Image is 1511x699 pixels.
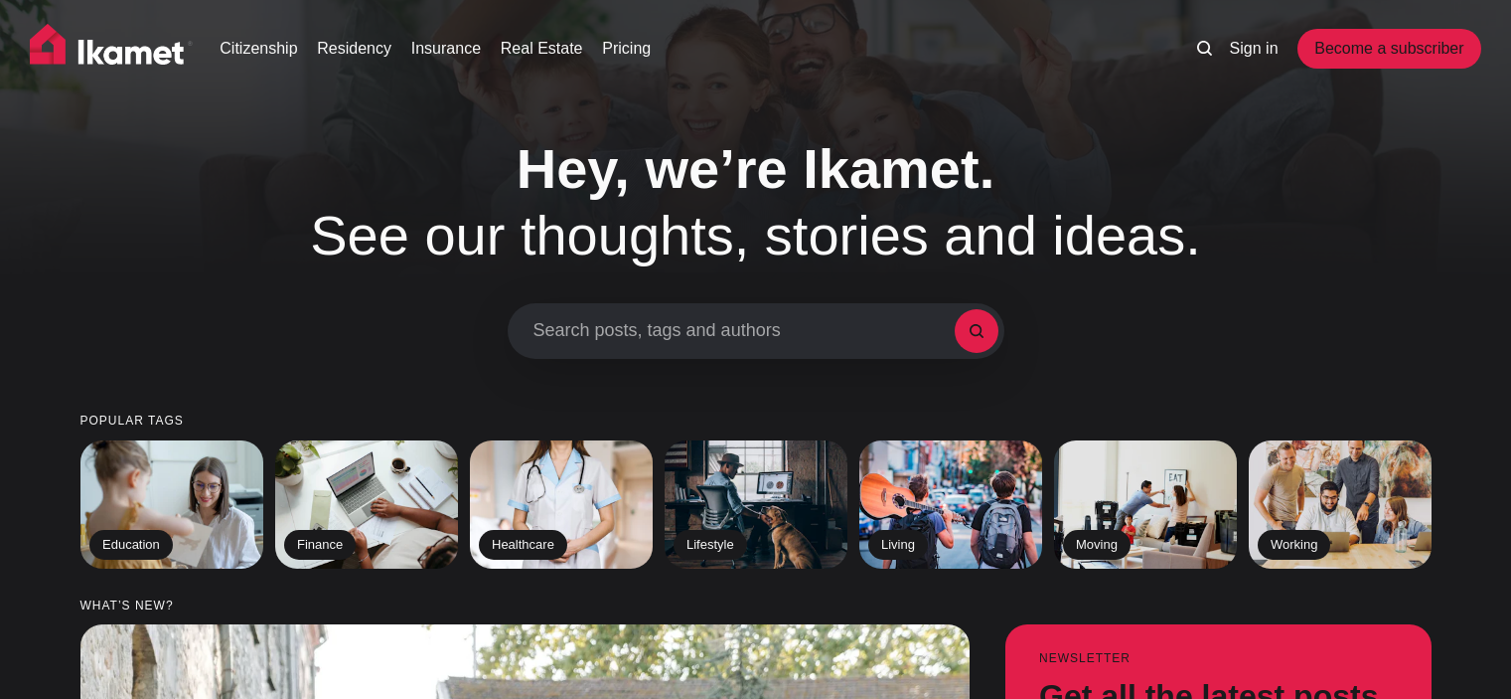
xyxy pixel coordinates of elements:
img: Ikamet home [30,24,193,74]
a: Residency [317,37,391,61]
span: Search posts, tags and authors [533,320,955,342]
a: Healthcare [470,440,653,569]
a: Citizenship [220,37,297,61]
a: Education [80,440,263,569]
a: Moving [1054,440,1237,569]
h2: Healthcare [479,530,567,560]
a: Living [859,440,1042,569]
h2: Education [89,530,173,560]
h2: Living [868,530,928,560]
h2: Moving [1063,530,1131,560]
a: Insurance [411,37,481,61]
a: Sign in [1230,37,1279,61]
a: Pricing [602,37,651,61]
a: Working [1249,440,1432,569]
small: What’s new? [80,600,1432,612]
h2: Finance [284,530,356,560]
h2: Lifestyle [674,530,747,560]
a: Finance [275,440,458,569]
h2: Working [1258,530,1330,560]
small: Newsletter [1039,652,1398,665]
small: Popular tags [80,415,1432,428]
a: Real Estate [501,37,583,61]
h1: See our thoughts, stories and ideas. [249,135,1263,268]
a: Lifestyle [665,440,847,569]
span: Hey, we’re Ikamet. [517,137,994,200]
a: Become a subscriber [1297,29,1480,69]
